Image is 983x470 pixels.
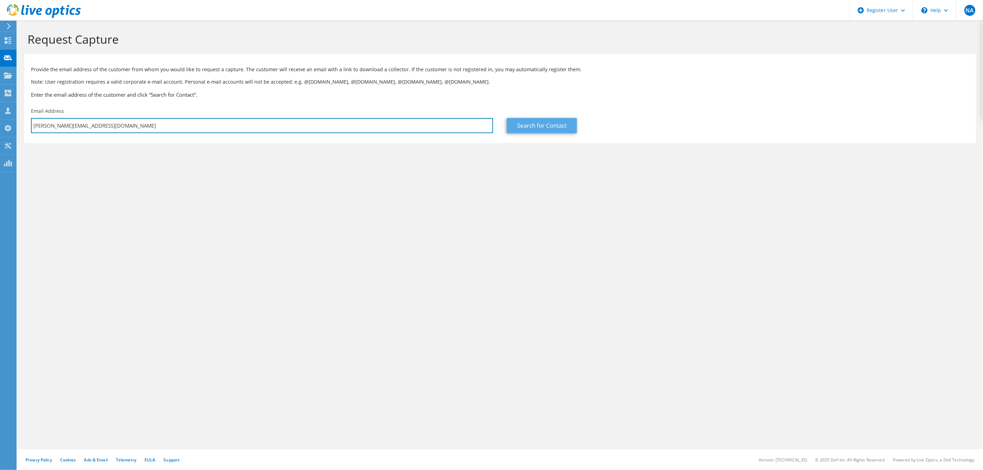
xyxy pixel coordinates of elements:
[31,78,969,86] p: Note: User registration requires a valid corporate e-mail account. Personal e-mail accounts will ...
[84,457,108,463] a: Ads & Email
[507,118,577,133] a: Search for Contact
[25,457,52,463] a: Privacy Policy
[31,91,969,98] h3: Enter the email address of the customer and click “Search for Contact”.
[759,457,807,463] li: Version: [TECHNICAL_ID]
[893,457,975,463] li: Powered by Live Optics, a Dell Technology
[31,66,969,73] p: Provide the email address of the customer from whom you would like to request a capture. The cust...
[28,32,969,46] h1: Request Capture
[921,7,928,13] svg: \n
[964,5,975,16] span: NA
[116,457,136,463] a: Telemetry
[60,457,76,463] a: Cookies
[145,457,155,463] a: EULA
[815,457,885,463] li: © 2025 Dell Inc. All Rights Reserved
[31,108,64,115] label: Email Address
[163,457,180,463] a: Support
